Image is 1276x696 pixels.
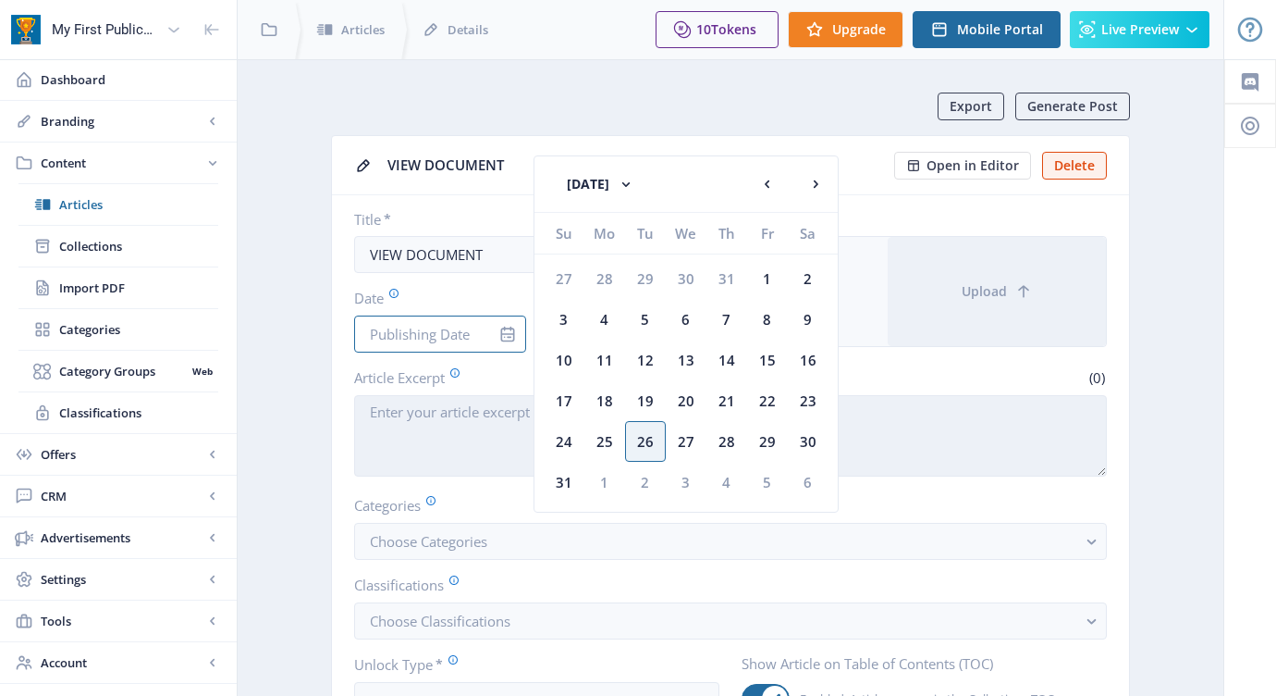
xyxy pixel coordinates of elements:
img: app-icon.png [11,15,41,44]
div: 9 [788,299,828,340]
div: 5 [625,299,666,340]
label: Date [354,288,511,308]
span: Offers [41,445,203,464]
span: Category Groups [59,362,186,380]
div: 1 [747,258,788,299]
div: 20 [666,380,706,421]
input: Type Article Title ... [354,236,719,273]
div: We [666,213,706,254]
div: 12 [625,340,666,380]
span: Classifications [59,404,218,422]
div: 14 [706,340,747,380]
div: 19 [625,380,666,421]
label: Categories [354,495,1092,516]
div: 22 [747,380,788,421]
button: Generate Post [1015,93,1130,120]
div: 4 [584,299,625,340]
button: Upload [888,237,1106,346]
span: Import PDF [59,279,218,297]
span: Choose Classifications [370,612,510,630]
div: 21 [706,380,747,421]
div: 25 [584,421,625,462]
span: Choose Categories [370,532,487,551]
div: 11 [584,340,625,380]
div: Fr [747,213,788,254]
label: Article Excerpt [354,367,723,388]
div: 10 [544,340,584,380]
span: Content [41,154,203,172]
div: 23 [788,380,828,421]
div: 7 [706,299,747,340]
label: Classifications [354,575,1092,595]
span: Live Preview [1101,22,1179,37]
button: Choose Categories [354,523,1107,560]
div: 31 [706,258,747,299]
div: 28 [706,421,747,462]
div: 27 [666,421,706,462]
div: 17 [544,380,584,421]
button: Export [938,93,1004,120]
div: 4 [706,462,747,503]
button: 10Tokens [656,11,779,48]
div: 18 [584,380,625,421]
span: Mobile Portal [957,22,1043,37]
div: 2 [788,258,828,299]
span: Upgrade [832,22,886,37]
label: Title [354,210,530,229]
span: Details [448,20,488,39]
div: 5 [747,462,788,503]
button: Live Preview [1070,11,1209,48]
span: Branding [41,112,203,130]
div: VIEW DOCUMENT [387,151,883,180]
span: Articles [59,195,218,214]
input: Publishing Date [354,316,526,353]
span: Collections [59,237,218,255]
div: 29 [625,258,666,299]
div: 26 [625,421,666,462]
nb-icon: info [498,325,517,343]
div: 27 [544,258,584,299]
div: 29 [747,421,788,462]
button: Mobile Portal [913,11,1061,48]
span: Settings [41,570,203,589]
a: Classifications [18,392,218,433]
div: 3 [544,299,584,340]
div: My First Publication [52,9,159,50]
span: (0) [1086,368,1107,387]
div: 6 [666,299,706,340]
a: Categories [18,309,218,350]
div: 3 [666,462,706,503]
div: 30 [788,421,828,462]
span: Articles [341,20,385,39]
span: Account [41,653,203,672]
div: Tu [625,213,666,254]
button: Open in Editor [894,152,1031,180]
div: 30 [666,258,706,299]
span: Dashboard [41,70,222,89]
span: Categories [59,320,218,339]
a: Articles [18,184,218,225]
div: 1 [584,462,625,503]
button: Upgrade [788,11,903,48]
div: Th [706,213,747,254]
div: Sa [788,213,828,254]
label: Image [742,210,1092,229]
div: 28 [584,258,625,299]
a: Category GroupsWeb [18,351,218,391]
div: 2 [625,462,666,503]
span: Upload [962,284,1007,299]
button: Delete [1042,152,1107,180]
nb-badge: Web [186,362,218,380]
div: 31 [544,462,584,503]
span: Tools [41,612,203,630]
div: 24 [544,421,584,462]
span: CRM [41,487,203,505]
button: [DATE] [549,166,653,203]
a: Import PDF [18,267,218,308]
span: Generate Post [1027,99,1118,114]
span: Open in Editor [926,158,1019,173]
div: Mo [584,213,625,254]
div: Su [544,213,584,254]
div: 16 [788,340,828,380]
div: 13 [666,340,706,380]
